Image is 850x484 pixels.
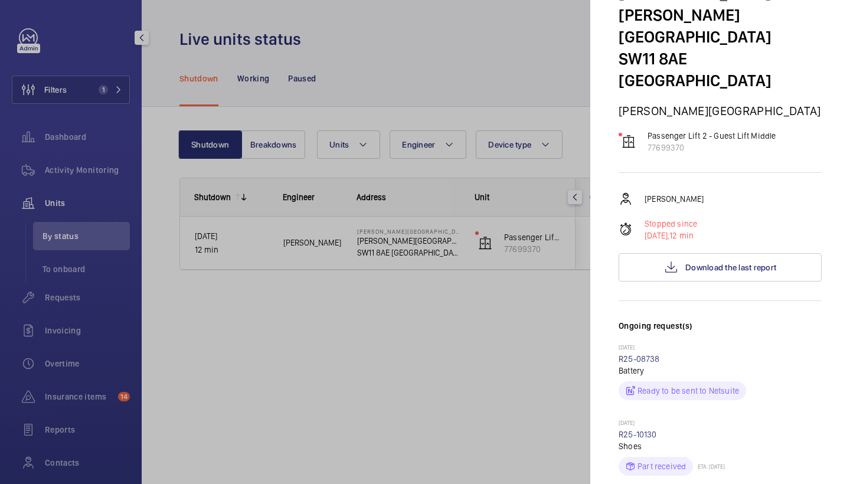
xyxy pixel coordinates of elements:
[619,48,822,91] p: SW11 8AE [GEOGRAPHIC_DATA]
[619,440,822,452] p: Shoes
[645,193,704,205] p: [PERSON_NAME]
[622,135,636,149] img: elevator.svg
[637,460,686,472] p: Part received
[619,365,822,377] p: Battery
[619,354,660,364] a: R25-08738
[648,130,776,142] p: Passenger Lift 2 - Guest Lift Middle
[693,463,725,470] p: ETA: [DATE]
[619,103,822,118] p: [PERSON_NAME][GEOGRAPHIC_DATA]
[619,344,822,353] p: [DATE]
[619,320,822,344] h3: Ongoing request(s)
[645,230,697,241] p: 12 min
[645,218,697,230] p: Stopped since
[685,263,776,272] span: Download the last report
[648,142,776,153] p: 77699370
[619,430,657,439] a: R25-10130
[645,231,669,240] span: [DATE],
[619,253,822,282] button: Download the last report
[637,385,739,397] p: Ready to be sent to Netsuite
[619,419,822,429] p: [DATE]
[619,4,822,48] p: [PERSON_NAME][GEOGRAPHIC_DATA]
